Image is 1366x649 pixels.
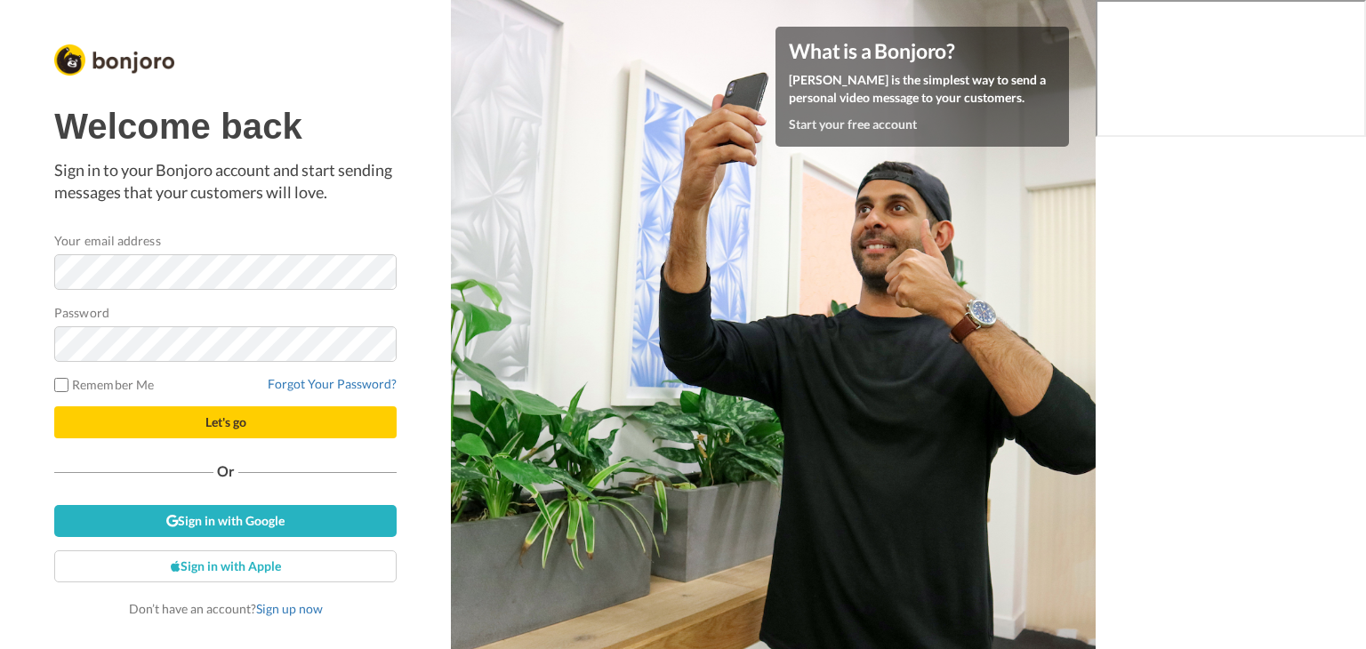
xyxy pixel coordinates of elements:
a: Forgot Your Password? [268,376,397,391]
a: Sign in with Google [54,505,397,537]
p: [PERSON_NAME] is the simplest way to send a personal video message to your customers. [789,71,1056,107]
a: Start your free account [789,116,917,132]
input: Remember Me [54,378,68,392]
h1: Welcome back [54,107,397,146]
a: Sign in with Apple [54,550,397,582]
label: Your email address [54,231,160,250]
span: Don’t have an account? [129,601,323,616]
label: Password [54,303,109,322]
span: Let's go [205,414,246,429]
label: Remember Me [54,375,154,394]
h4: What is a Bonjoro? [789,40,1056,62]
button: Let's go [54,406,397,438]
p: Sign in to your Bonjoro account and start sending messages that your customers will love. [54,159,397,204]
span: Or [213,465,238,477]
a: Sign up now [256,601,323,616]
